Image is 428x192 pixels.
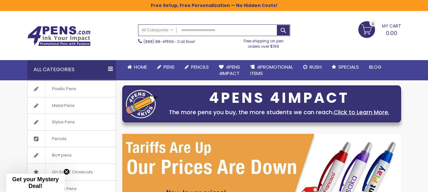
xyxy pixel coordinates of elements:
a: Click to Learn More. [334,108,389,116]
a: Home [122,60,152,74]
a: Pens [152,60,180,74]
a: Stylus Pens [28,114,116,130]
span: Metal Pens [45,97,81,114]
a: On Sale / Closeouts [28,164,116,180]
a: 4Pens4impact [214,60,245,81]
button: Close teaser [63,169,70,175]
a: Plastic Pens [28,81,116,97]
span: On Sale / Closeouts [45,164,99,180]
a: 4PROMOTIONALITEMS [245,60,298,81]
span: 0 [372,21,374,27]
iframe: Google Customer Reviews [376,175,428,192]
div: All Categories [27,60,116,79]
a: All Categories [138,25,176,35]
span: 4Pens 4impact [219,64,240,77]
div: Free shipping on pen orders over $199 [237,36,290,49]
div: Get your Mystery Deal!Close teaser [6,174,65,192]
span: Pencils [191,64,209,70]
span: Plastic Pens [45,81,83,97]
span: 0.00 [386,29,397,37]
span: Home [134,64,147,70]
a: (888) 88-4PENS [144,39,174,44]
a: 0.00 0 [358,21,401,37]
span: Rush [310,64,322,70]
a: Pencils [28,131,116,147]
span: Stylus Pens [45,114,81,130]
img: four_pen_logo.png [126,90,157,118]
span: Specials [338,64,359,70]
img: 4Pens Custom Pens and Promotional Products [27,26,91,46]
a: Pencils [180,60,214,74]
a: Blog [364,60,386,74]
a: Metal Pens [28,97,116,114]
span: Pencils [45,131,73,147]
span: Blog [369,64,381,70]
a: Rush [298,60,327,74]
span: All Categories [142,28,173,33]
a: Bic® pens [28,147,116,164]
div: 4PENS 4IMPACT [161,91,398,105]
a: Specials [327,60,364,74]
span: - Call Now! [144,39,195,44]
span: Get your Mystery Deal! [12,176,59,189]
div: The more pens you buy, the more students we can reach. [161,108,398,117]
span: Pens [163,64,175,70]
span: Bic® pens [45,147,78,164]
span: 4PROMOTIONAL ITEMS [250,64,293,77]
